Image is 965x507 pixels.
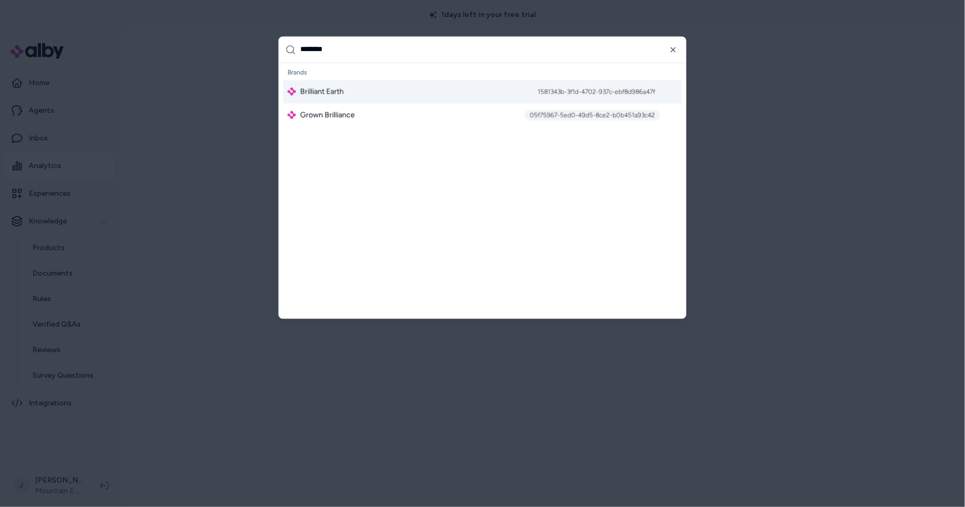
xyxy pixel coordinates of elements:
div: 05f75967-5ed0-49d5-8ce2-b0b451a93c42 [524,110,661,120]
span: Grown Brilliance [300,110,355,120]
div: 1581343b-3f1d-4702-937c-ebf8d986a47f [532,86,661,97]
div: Brands [283,65,682,80]
img: alby Logo [287,111,296,119]
img: alby Logo [287,87,296,96]
span: Brilliant Earth [300,86,344,97]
